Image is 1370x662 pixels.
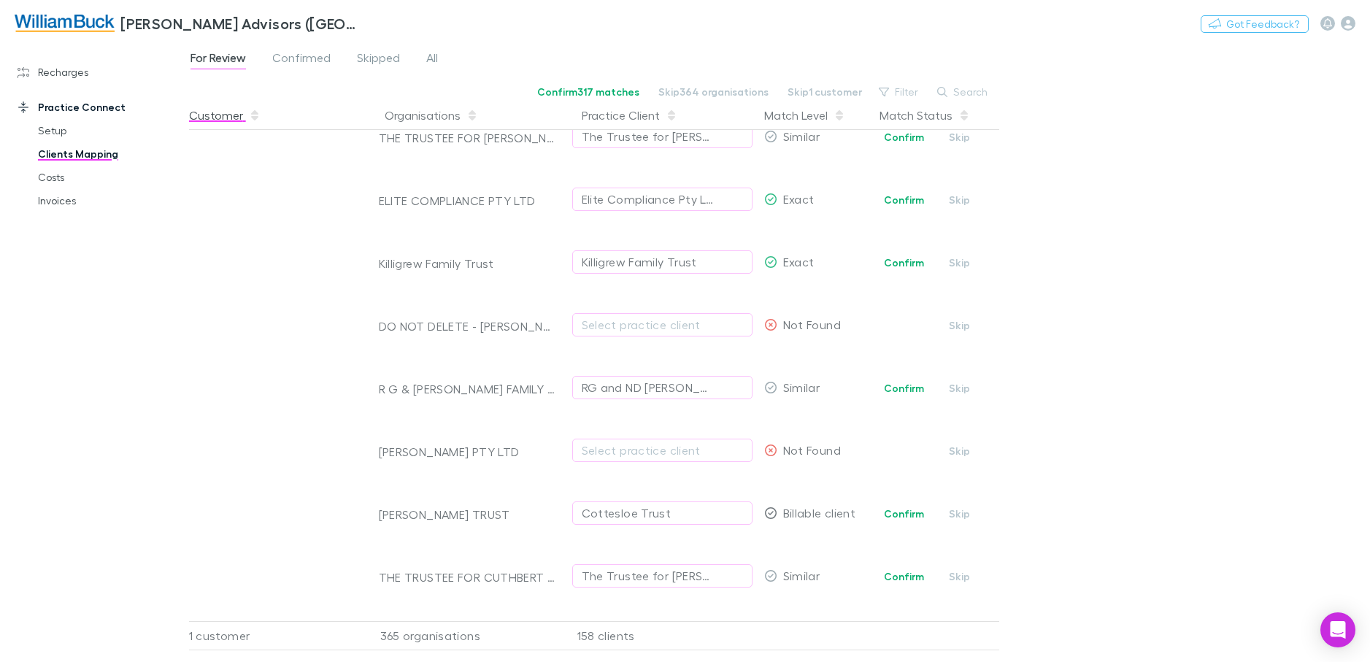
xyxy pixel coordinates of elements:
[528,83,649,101] button: Confirm317 matches
[23,166,197,189] a: Costs
[6,6,371,41] a: [PERSON_NAME] Advisors ([GEOGRAPHIC_DATA]) Pty Ltd
[936,442,983,460] button: Skip
[385,101,478,130] button: Organisations
[582,128,714,145] div: The Trustee for [PERSON_NAME] [PERSON_NAME]
[379,319,555,334] div: DO NOT DELETE - [PERSON_NAME] Holdings Pty Ltd
[783,317,841,331] span: Not Found
[783,380,820,394] span: Similar
[582,316,743,334] div: Select practice client
[572,564,753,588] button: The Trustee for [PERSON_NAME] [PERSON_NAME]
[572,376,753,399] button: RG and ND [PERSON_NAME] Family Trust
[379,131,555,145] div: THE TRUSTEE FOR [PERSON_NAME] FAMILY TRUST
[582,442,743,459] div: Select practice client
[572,188,753,211] button: Elite Compliance Pty Ltd
[874,128,934,146] button: Confirm
[582,567,714,585] div: The Trustee for [PERSON_NAME] [PERSON_NAME]
[936,505,983,523] button: Skip
[189,101,261,130] button: Customer
[582,379,714,396] div: RG and ND [PERSON_NAME] Family Trust
[357,50,400,69] span: Skipped
[23,119,197,142] a: Setup
[874,505,934,523] button: Confirm
[783,569,820,582] span: Similar
[15,15,115,32] img: William Buck Advisors (WA) Pty Ltd's Logo
[3,96,197,119] a: Practice Connect
[120,15,362,32] h3: [PERSON_NAME] Advisors ([GEOGRAPHIC_DATA]) Pty Ltd
[783,506,856,520] span: Billable client
[572,125,753,148] button: The Trustee for [PERSON_NAME] [PERSON_NAME]
[871,83,927,101] button: Filter
[874,380,934,397] button: Confirm
[1201,15,1309,33] button: Got Feedback?
[880,101,970,130] button: Match Status
[23,189,197,212] a: Invoices
[874,191,934,209] button: Confirm
[379,570,555,585] div: THE TRUSTEE FOR CUTHBERT INVESTMENT TRUST
[764,101,845,130] button: Match Level
[582,101,677,130] button: Practice Client
[3,61,197,84] a: Recharges
[783,192,815,206] span: Exact
[582,253,697,271] div: Killigrew Family Trust
[582,190,714,208] div: Elite Compliance Pty Ltd
[364,621,561,650] div: 365 organisations
[778,83,871,101] button: Skip1 customer
[379,382,555,396] div: R G & [PERSON_NAME] FAMILY TRUST
[1320,612,1355,647] div: Open Intercom Messenger
[379,256,555,271] div: Killigrew Family Trust
[649,83,778,101] button: Skip364 organisations
[582,504,671,522] div: Cottesloe Trust
[23,142,197,166] a: Clients Mapping
[936,191,983,209] button: Skip
[561,621,758,650] div: 158 clients
[930,83,996,101] button: Search
[272,50,331,69] span: Confirmed
[191,50,246,69] span: For Review
[936,254,983,272] button: Skip
[572,501,753,525] button: Cottesloe Trust
[572,250,753,274] button: Killigrew Family Trust
[379,193,555,208] div: ELITE COMPLIANCE PTY LTD
[936,380,983,397] button: Skip
[783,255,815,269] span: Exact
[783,129,820,143] span: Similar
[379,444,555,459] div: [PERSON_NAME] PTY LTD
[874,568,934,585] button: Confirm
[572,439,753,462] button: Select practice client
[936,568,983,585] button: Skip
[426,50,438,69] span: All
[783,443,841,457] span: Not Found
[189,621,364,650] div: 1 customer
[936,128,983,146] button: Skip
[572,313,753,336] button: Select practice client
[874,254,934,272] button: Confirm
[379,507,555,522] div: [PERSON_NAME] TRUST
[936,317,983,334] button: Skip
